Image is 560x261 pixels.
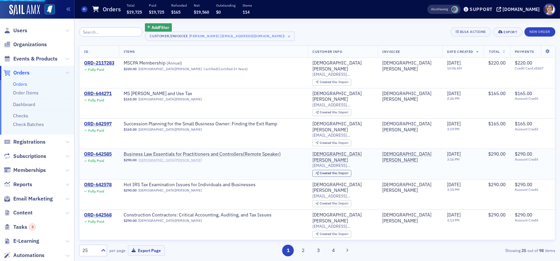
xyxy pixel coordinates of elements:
span: Rachel Shirley [451,6,458,13]
span: Customer Info [312,49,342,54]
div: Fully Paid [88,219,104,224]
a: [DEMOGRAPHIC_DATA][PERSON_NAME] [382,182,438,194]
span: $165.00 [124,127,137,132]
span: Viewing [431,7,448,12]
a: [DEMOGRAPHIC_DATA][PERSON_NAME] [138,67,202,71]
button: Export Page [128,245,165,256]
span: $165.00 [488,90,505,96]
span: $165.00 [515,121,532,127]
span: Created Via : [320,171,338,175]
div: [PERSON_NAME] ([EMAIL_ADDRESS][DOMAIN_NAME]) [189,33,285,39]
a: [DEMOGRAPHIC_DATA][PERSON_NAME] [312,91,373,102]
a: Email Marketing [4,195,53,202]
a: New Order [524,28,555,34]
span: Memberships [13,167,46,174]
button: New Order [524,27,555,37]
span: Account Credit [515,218,550,222]
button: 1 [282,245,294,256]
span: Account Credit [515,157,550,162]
button: 2 [297,245,309,256]
span: Created Via : [320,80,338,84]
span: Automations [13,252,45,259]
a: Checks [13,113,28,119]
a: [DEMOGRAPHIC_DATA][PERSON_NAME] [138,188,202,193]
a: Order Items [13,90,39,96]
span: [EMAIL_ADDRESS][DOMAIN_NAME] [312,102,373,107]
a: E-Learning [4,237,39,245]
span: E-Learning [13,237,39,245]
a: ORD-2117283 [84,60,114,66]
span: $290.00 [488,212,505,218]
div: Also [431,7,437,11]
div: [DEMOGRAPHIC_DATA][PERSON_NAME] [312,182,373,194]
a: View Homepage [40,4,55,16]
span: Subscriptions [13,153,46,160]
a: Reports [4,181,32,188]
a: [DEMOGRAPHIC_DATA][PERSON_NAME] [312,212,373,224]
span: [EMAIL_ADDRESS][DOMAIN_NAME] [312,72,373,77]
div: Created Via: Import [312,170,351,177]
div: Customer/Invoicee [150,34,188,38]
a: ORD-642578 [84,182,112,188]
span: $290.00 [124,188,137,193]
a: Dashboard [13,101,35,107]
time: 3:13 PM [447,218,460,222]
span: $165 [171,9,180,15]
a: Orders [4,69,30,76]
span: [DATE] [447,182,461,188]
a: [DEMOGRAPHIC_DATA][PERSON_NAME] [312,151,373,163]
span: Christian Akponwei [382,91,438,102]
span: ID [84,49,88,54]
div: Export [504,30,517,34]
p: Refunded [171,3,187,8]
span: × [286,33,292,39]
span: [EMAIL_ADDRESS][DOMAIN_NAME] [312,194,373,198]
span: $290.00 [488,151,505,157]
div: Fully Paid [88,159,104,163]
a: Construction Contractors: Critical Accounting, Auditing, and Tax Issues [124,212,272,218]
span: Invoicee [382,49,400,54]
a: Business Law Essentials for Practitioners and Controllers(Remote Speaker) [124,151,281,157]
time: 3:15 PM [447,187,460,192]
span: [EMAIL_ADDRESS][DOMAIN_NAME] [312,133,373,138]
div: [DEMOGRAPHIC_DATA][PERSON_NAME] [312,121,373,133]
a: [DEMOGRAPHIC_DATA][PERSON_NAME] [138,218,202,223]
div: Created Via: Import [312,231,351,238]
span: Account Credit [515,96,550,101]
div: Fully Paid [88,67,104,72]
span: Christian Akponwei [382,212,438,224]
time: 10:06 AM [447,66,462,70]
a: ORD-642597 [84,121,112,127]
span: ( Annual ) [167,60,182,65]
div: Created Via: Import [312,79,351,86]
span: Content [13,209,33,216]
span: Tasks [13,223,36,231]
span: Created Via : [320,232,338,236]
div: 3 [29,223,36,230]
span: $290.00 [124,218,137,223]
a: Check Batches [13,121,44,127]
a: Organizations [4,41,47,48]
span: Christian Akponwei [382,121,438,133]
strong: 98 [538,247,545,253]
div: Import [320,232,348,236]
p: Paid [149,3,164,8]
span: $220.00 [515,60,532,66]
span: $19,725 [127,9,142,15]
div: ORD-644271 [84,91,112,97]
div: [DEMOGRAPHIC_DATA][PERSON_NAME] [382,91,438,102]
img: SailAMX [45,4,55,15]
a: [DEMOGRAPHIC_DATA][PERSON_NAME] [382,151,438,163]
span: Registrations [13,138,46,146]
button: 3 [312,245,324,256]
a: Automations [4,252,45,259]
span: Created Via : [320,201,338,205]
a: [DEMOGRAPHIC_DATA][PERSON_NAME] [312,60,373,72]
div: [DOMAIN_NAME] [503,6,540,12]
